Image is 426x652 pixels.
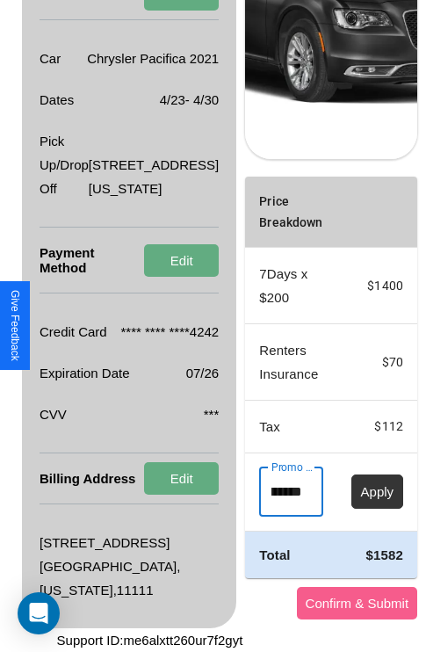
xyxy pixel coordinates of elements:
[40,129,89,200] p: Pick Up/Drop Off
[18,592,60,634] div: Open Intercom Messenger
[337,400,418,453] td: $ 112
[57,628,243,652] p: Support ID: me6alxtt260ur7f2gyt
[40,453,135,503] h4: Billing Address
[40,88,74,112] p: Dates
[186,361,220,385] p: 07/26
[259,415,322,438] p: Tax
[245,177,417,578] table: simple table
[40,361,130,385] p: Expiration Date
[144,462,219,495] button: Edit
[351,475,404,509] button: Apply
[40,402,67,426] p: CVV
[40,531,219,602] p: [STREET_ADDRESS] [GEOGRAPHIC_DATA] , [US_STATE] , 11111
[337,323,418,400] td: $ 70
[297,587,418,619] button: Confirm & Submit
[160,88,220,112] p: 4 / 23 - 4 / 30
[40,47,61,70] p: Car
[144,244,219,277] button: Edit
[40,228,144,293] h4: Payment Method
[89,153,219,200] p: [STREET_ADDRESS][US_STATE]
[9,290,21,361] div: Give Feedback
[87,47,219,70] p: Chrysler Pacifica 2021
[271,460,314,475] label: Promo Code
[245,177,336,248] th: Price Breakdown
[40,320,107,344] p: Credit Card
[259,262,322,309] p: 7 Days x $ 200
[259,546,322,564] h4: Total
[337,247,418,323] td: $ 1400
[351,546,404,564] h4: $ 1582
[259,338,322,386] p: Renters Insurance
